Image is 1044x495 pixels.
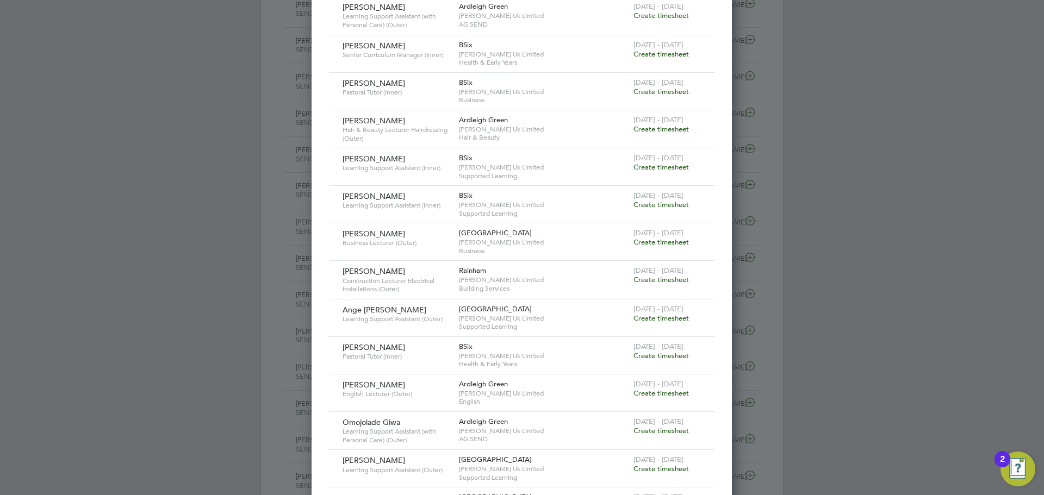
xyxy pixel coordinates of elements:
span: [PERSON_NAME] Uk Limited [459,87,628,96]
span: Learning Support Assistant (Outer) [343,315,451,323]
span: Create timesheet [633,200,689,209]
span: Create timesheet [633,124,689,134]
span: [DATE] - [DATE] [633,266,683,275]
span: [PERSON_NAME] Uk Limited [459,11,628,20]
span: Create timesheet [633,351,689,360]
span: Learning Support Assistant (Inner) [343,164,451,172]
span: Building Services [459,284,628,293]
span: Health & Early Years [459,360,628,368]
span: [PERSON_NAME] [343,342,405,352]
span: English Lecturer (Outer) [343,390,451,398]
span: [DATE] - [DATE] [633,455,683,464]
span: AG SEND [459,435,628,443]
span: [PERSON_NAME] [343,455,405,465]
span: [GEOGRAPHIC_DATA] [459,304,532,314]
span: [GEOGRAPHIC_DATA] [459,228,532,237]
span: [PERSON_NAME] Uk Limited [459,238,628,247]
span: [PERSON_NAME] Uk Limited [459,125,628,134]
span: [DATE] - [DATE] [633,417,683,426]
span: BSix [459,40,473,49]
span: [PERSON_NAME] [343,154,405,164]
span: Hair & Beauty [459,133,628,142]
span: [DATE] - [DATE] [633,115,683,124]
span: [DATE] - [DATE] [633,379,683,389]
span: Create timesheet [633,49,689,59]
span: Ardleigh Green [459,2,508,11]
span: Business [459,96,628,104]
span: Supported Learning [459,172,628,180]
span: Ardleigh Green [459,115,508,124]
span: [DATE] - [DATE] [633,153,683,162]
span: Supported Learning [459,322,628,331]
span: [PERSON_NAME] [343,229,405,239]
span: [DATE] - [DATE] [633,78,683,87]
span: Hair & Beauty Lecturer Hairdressing (Outer) [343,126,451,142]
span: Business [459,247,628,255]
span: [PERSON_NAME] [343,41,405,51]
span: [PERSON_NAME] [343,266,405,276]
span: [PERSON_NAME] Uk Limited [459,389,628,398]
span: [GEOGRAPHIC_DATA] [459,455,532,464]
span: Business Lecturer (Outer) [343,239,451,247]
span: Create timesheet [633,464,689,473]
span: [PERSON_NAME] Uk Limited [459,275,628,284]
span: [PERSON_NAME] Uk Limited [459,163,628,172]
span: [PERSON_NAME] Uk Limited [459,314,628,323]
span: Senior Curriculum Manager (Inner) [343,51,451,59]
span: [PERSON_NAME] [343,380,405,390]
span: Ardleigh Green [459,379,508,389]
span: Learning Support Assistant (with Personal Care) (Outer) [343,12,451,29]
span: [DATE] - [DATE] [633,342,683,351]
span: Construction Lecturer Electrical Installations (Outer) [343,277,451,293]
span: [DATE] - [DATE] [633,191,683,200]
span: Create timesheet [633,389,689,398]
span: Create timesheet [633,11,689,20]
span: [PERSON_NAME] [343,191,405,201]
span: Omojolade Giwa [343,417,400,427]
span: [PERSON_NAME] Uk Limited [459,427,628,435]
span: [DATE] - [DATE] [633,228,683,237]
span: [PERSON_NAME] Uk Limited [459,200,628,209]
span: [PERSON_NAME] [343,2,405,12]
span: Create timesheet [633,87,689,96]
span: BSix [459,153,473,162]
span: Create timesheet [633,162,689,172]
span: Learning Support Assistant (Inner) [343,201,451,210]
span: Rainham [459,266,486,275]
span: English [459,397,628,406]
span: Ange [PERSON_NAME] [343,305,426,315]
span: BSix [459,78,473,87]
span: Pastoral Tutor (Inner) [343,352,451,361]
span: Pastoral Tutor (Inner) [343,88,451,97]
span: BSix [459,342,473,351]
span: BSix [459,191,473,200]
span: [DATE] - [DATE] [633,40,683,49]
span: Supported Learning [459,473,628,482]
span: [DATE] - [DATE] [633,304,683,314]
span: Create timesheet [633,237,689,247]
span: Create timesheet [633,314,689,323]
span: [DATE] - [DATE] [633,2,683,11]
span: AG SEND [459,20,628,29]
span: Create timesheet [633,275,689,284]
span: Create timesheet [633,426,689,435]
span: [PERSON_NAME] Uk Limited [459,50,628,59]
span: Health & Early Years [459,58,628,67]
span: [PERSON_NAME] Uk Limited [459,465,628,473]
span: Learning Support Assistant (with Personal Care) (Outer) [343,427,451,444]
span: [PERSON_NAME] [343,78,405,88]
span: Supported Learning [459,209,628,218]
span: Learning Support Assistant (Outer) [343,466,451,474]
span: [PERSON_NAME] Uk Limited [459,352,628,360]
span: [PERSON_NAME] [343,116,405,126]
button: Open Resource Center, 2 new notifications [1000,452,1035,486]
div: 2 [1000,459,1005,473]
span: Ardleigh Green [459,417,508,426]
